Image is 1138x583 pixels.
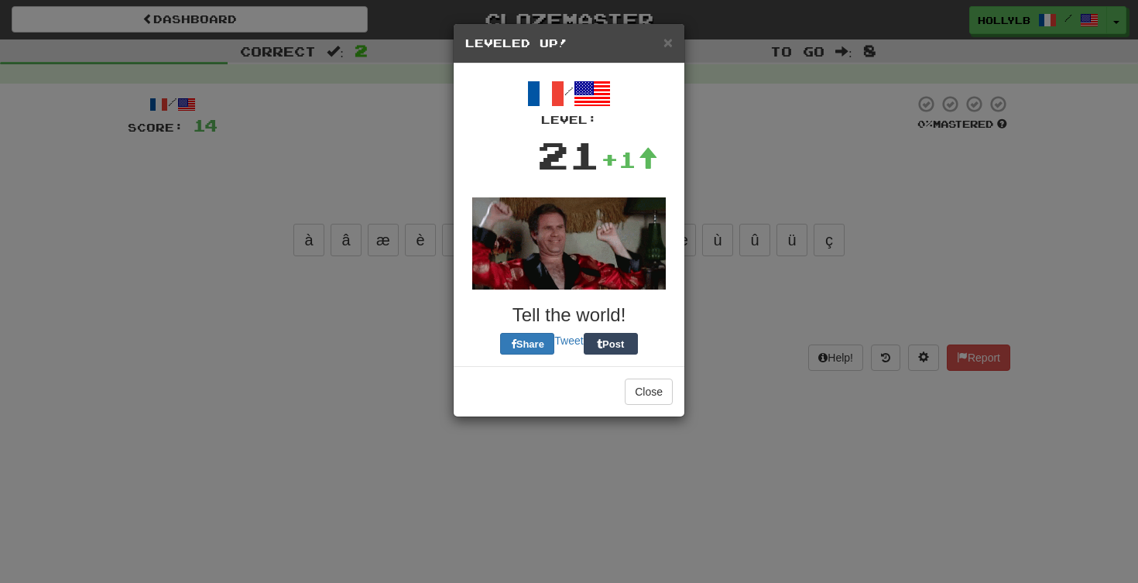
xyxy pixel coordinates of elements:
[465,305,673,325] h3: Tell the world!
[601,144,658,175] div: +1
[465,112,673,128] div: Level:
[537,128,601,182] div: 21
[472,197,666,290] img: will-ferrel-d6c07f94194e19e98823ed86c433f8fc69ac91e84bfcb09b53c9a5692911eaa6.gif
[663,33,673,51] span: ×
[465,36,673,51] h5: Leveled Up!
[465,75,673,128] div: /
[500,333,554,355] button: Share
[584,333,638,355] button: Post
[554,334,583,347] a: Tweet
[625,379,673,405] button: Close
[663,34,673,50] button: Close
